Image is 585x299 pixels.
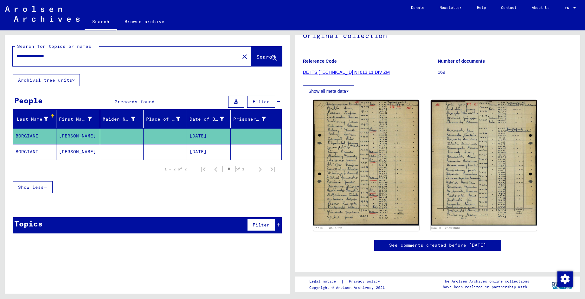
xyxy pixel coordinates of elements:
button: Previous page [209,163,222,175]
mat-header-cell: Maiden Name [100,110,144,128]
div: Prisoner # [233,114,274,124]
a: Legal notice [309,278,341,285]
p: have been realized in partnership with [443,284,529,290]
div: 1 – 2 of 2 [164,166,187,172]
mat-header-cell: Last Name [13,110,56,128]
p: Copyright © Arolsen Archives, 2021 [309,285,388,290]
img: 001.jpg [313,100,419,226]
span: 2 [115,99,118,105]
button: Last page [267,163,279,175]
div: First Name [59,116,92,123]
span: records found [118,99,155,105]
a: Search [85,14,117,30]
img: 002.jpg [431,100,537,226]
div: Change consent [557,271,572,286]
a: DocID: 70594800 [431,226,460,230]
mat-header-cell: First Name [56,110,100,128]
div: Date of Birth [190,114,232,124]
div: Date of Birth [190,116,224,123]
mat-icon: close [241,53,248,60]
button: Show all meta data [303,85,354,97]
img: Change consent [557,271,573,287]
b: Reference Code [303,59,337,64]
div: Last Name [16,116,48,123]
div: Prisoner # [233,116,266,123]
a: Browse archive [117,14,172,29]
div: | [309,278,388,285]
span: Search [256,54,275,60]
button: Archival tree units [13,74,80,86]
div: Last Name [16,114,56,124]
mat-header-cell: Place of Birth [144,110,187,128]
mat-cell: [PERSON_NAME] [56,128,100,144]
div: Topics [14,218,43,229]
button: Filter [247,96,275,108]
span: Filter [253,222,270,228]
mat-label: Search for topics or names [17,43,91,49]
div: Place of Birth [146,116,180,123]
span: EN [565,6,572,10]
span: Filter [253,99,270,105]
a: DE ITS [TECHNICAL_ID] NI 013 11 DIV ZM [303,70,390,75]
b: Number of documents [438,59,485,64]
h1: Original collection [303,21,572,49]
button: Clear [238,50,251,63]
p: 169 [438,69,573,76]
mat-cell: [PERSON_NAME] [56,144,100,160]
div: Maiden Name [103,116,135,123]
div: of 1 [222,166,254,172]
a: DocID: 70594800 [314,226,342,230]
div: People [14,95,43,106]
button: Filter [247,219,275,231]
div: Place of Birth [146,114,188,124]
mat-cell: BORGIANI [13,144,56,160]
div: First Name [59,114,100,124]
img: Arolsen_neg.svg [5,6,80,22]
a: Privacy policy [344,278,388,285]
div: Maiden Name [103,114,143,124]
button: Next page [254,163,267,175]
p: The Arolsen Archives online collections [443,278,529,284]
mat-cell: BORGIANI [13,128,56,144]
mat-cell: [DATE] [187,144,230,160]
span: Show less [18,184,44,190]
mat-header-cell: Date of Birth [187,110,230,128]
mat-header-cell: Prisoner # [231,110,281,128]
button: Show less [13,181,53,193]
img: yv_logo.png [551,276,575,292]
button: Search [251,47,282,66]
a: See comments created before [DATE] [389,242,486,249]
button: First page [197,163,209,175]
mat-cell: [DATE] [187,128,230,144]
